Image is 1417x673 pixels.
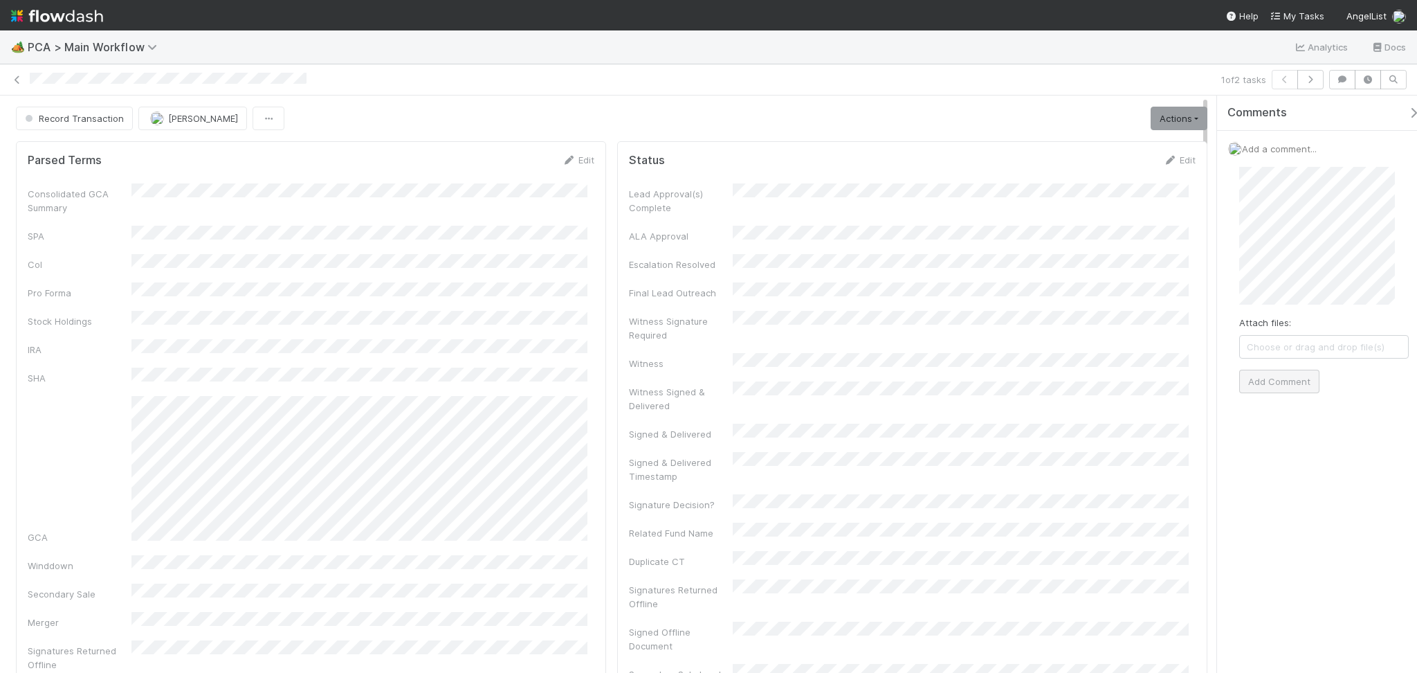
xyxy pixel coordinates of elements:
div: Signature Decision? [629,498,733,512]
div: Related Fund Name [629,526,733,540]
button: [PERSON_NAME] [138,107,247,130]
div: Lead Approval(s) Complete [629,187,733,215]
span: PCA > Main Workflow [28,40,164,54]
div: SPA [28,229,131,243]
span: Comments [1227,106,1287,120]
img: avatar_d8fc9ee4-bd1b-4062-a2a8-84feb2d97839.png [1392,10,1406,24]
div: Signed & Delivered Timestamp [629,456,733,483]
div: Pro Forma [28,286,131,300]
span: Add a comment... [1242,143,1317,154]
div: SHA [28,371,131,385]
div: Signed Offline Document [629,625,733,653]
div: Secondary Sale [28,587,131,601]
div: CoI [28,258,131,271]
img: avatar_d8fc9ee4-bd1b-4062-a2a8-84feb2d97839.png [150,111,164,125]
span: Record Transaction [22,113,124,124]
div: Stock Holdings [28,314,131,328]
div: Witness [629,357,733,370]
div: Winddown [28,559,131,573]
div: Consolidated GCA Summary [28,187,131,215]
h5: Status [629,154,665,168]
span: 🏕️ [11,41,25,53]
a: Actions [1151,107,1207,130]
div: Final Lead Outreach [629,286,733,300]
span: AngelList [1346,10,1387,21]
label: Attach files: [1239,316,1291,330]
div: Signed & Delivered [629,427,733,441]
div: ALA Approval [629,229,733,243]
h5: Parsed Terms [28,154,102,168]
button: Record Transaction [16,107,133,130]
img: logo-inverted-e16ddd16eac7371096b0.svg [11,4,103,28]
span: My Tasks [1270,10,1324,21]
span: Choose or drag and drop file(s) [1240,336,1408,358]
a: My Tasks [1270,9,1324,23]
a: Docs [1371,39,1406,55]
img: avatar_d8fc9ee4-bd1b-4062-a2a8-84feb2d97839.png [1228,142,1242,156]
a: Edit [562,154,594,165]
div: Duplicate CT [629,555,733,568]
div: Witness Signature Required [629,314,733,342]
div: IRA [28,343,131,357]
span: 1 of 2 tasks [1221,73,1266,87]
div: Signatures Returned Offline [629,583,733,611]
button: Add Comment [1239,370,1319,393]
div: Help [1225,9,1259,23]
div: Escalation Resolved [629,258,733,271]
div: GCA [28,530,131,544]
span: [PERSON_NAME] [168,113,238,124]
a: Edit [1163,154,1196,165]
div: Merger [28,616,131,629]
div: Signatures Returned Offline [28,644,131,672]
a: Analytics [1294,39,1349,55]
div: Witness Signed & Delivered [629,385,733,413]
